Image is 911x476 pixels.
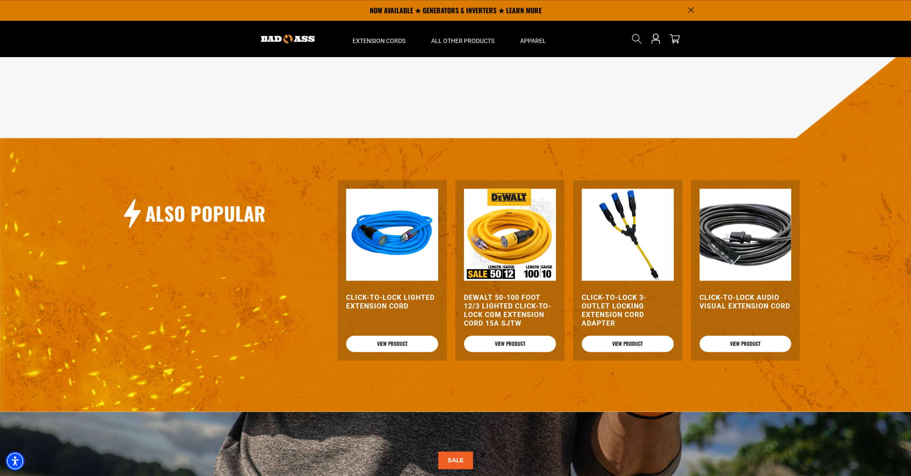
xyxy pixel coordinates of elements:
[353,37,405,45] span: Extension Cords
[582,189,674,281] img: Click-to-Lock 3-Outlet Locking Extension Cord Adapter
[340,21,418,57] summary: Extension Cords
[630,32,644,46] summary: Search
[431,37,494,45] span: All Other Products
[261,34,315,43] img: Bad Ass Extension Cords
[668,34,681,44] a: cart
[582,293,674,328] a: Click-to-Lock 3-Outlet Locking Extension Cord Adapter
[6,452,25,470] div: Accessibility Menu
[699,336,791,352] a: View Product
[507,21,559,57] summary: Apparel
[464,336,556,352] a: View Product
[520,37,546,45] span: Apparel
[346,189,438,281] img: blue
[699,189,791,281] img: black
[649,21,663,57] a: Open this option
[346,336,438,352] a: View Product
[464,293,556,328] a: DEWALT 50-100 foot 12/3 Lighted Click-to-Lock CGM Extension Cord 15A SJTW
[699,293,791,311] a: Click-to-Lock Audio Visual Extension Cord
[464,189,556,281] img: DEWALT 50-100 foot 12/3 Lighted Click-to-Lock CGM Extension Cord 15A SJTW
[346,293,438,311] a: Click-to-Lock Lighted Extension Cord
[418,21,507,57] summary: All Other Products
[582,336,674,352] a: View Product
[145,201,266,226] h2: Also Popular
